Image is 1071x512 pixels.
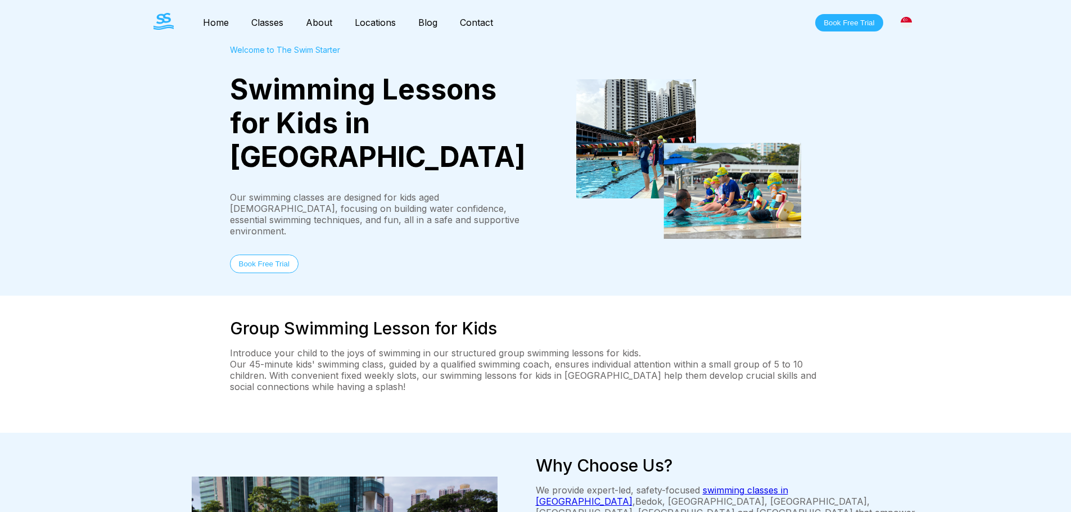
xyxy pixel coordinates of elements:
[295,17,344,28] a: About
[901,17,912,28] img: Singapore
[344,17,407,28] a: Locations
[230,359,842,392] p: Our 45-minute kids' swimming class, guided by a qualified swimming coach, ensures individual atte...
[230,73,526,174] span: Swimming Lessons for Kids in [GEOGRAPHIC_DATA]
[230,45,536,55] div: Welcome to The Swim Starter
[576,79,801,239] img: students attending a group swimming lesson for kids
[815,14,883,31] button: Book Free Trial
[536,484,788,507] a: swimming classes in [GEOGRAPHIC_DATA]
[192,17,240,28] a: Home
[894,11,918,34] div: [GEOGRAPHIC_DATA]
[230,255,299,273] button: Book Free Trial
[536,455,918,475] h2: Why Choose Us?
[230,192,536,237] div: Our swimming classes are designed for kids aged [DEMOGRAPHIC_DATA], focusing on building water co...
[230,318,842,338] h2: Group Swimming Lesson for Kids
[449,17,504,28] a: Contact
[153,13,174,30] img: The Swim Starter Logo
[240,17,295,28] a: Classes
[230,347,842,359] p: Introduce your child to the joys of swimming in our structured group swimming lessons for kids.
[407,17,449,28] a: Blog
